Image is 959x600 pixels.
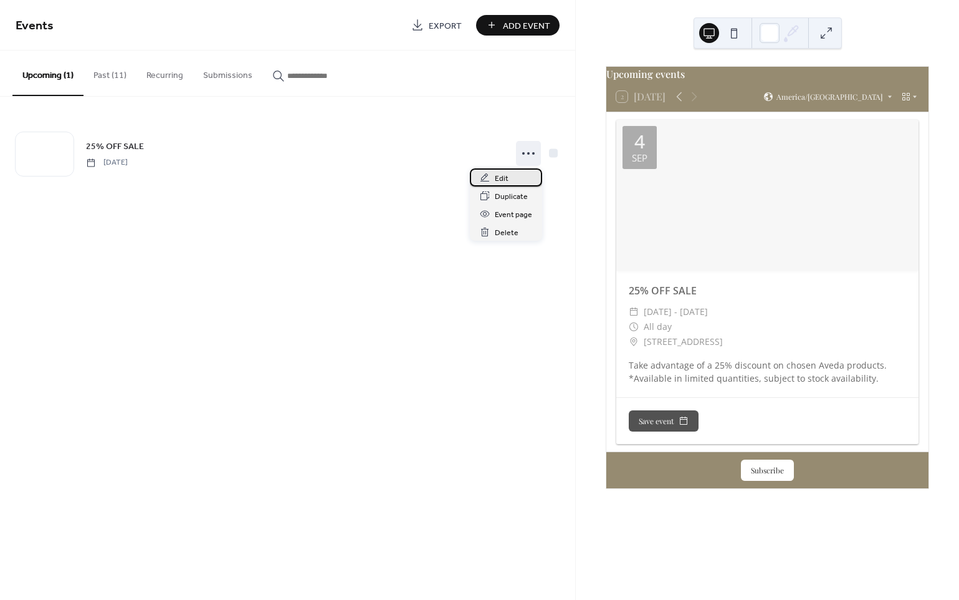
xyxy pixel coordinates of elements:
[83,51,136,95] button: Past (11)
[629,334,639,349] div: ​
[16,14,54,38] span: Events
[632,153,647,163] div: Sep
[776,93,883,100] span: America/[GEOGRAPHIC_DATA]
[616,359,918,385] div: Take advantage of a 25% discount on chosen Aveda products. *Available in limited quantities, subj...
[495,172,508,185] span: Edit
[644,304,708,319] span: [DATE] - [DATE]
[629,304,639,319] div: ​
[429,19,462,32] span: Export
[86,140,144,153] span: 25% OFF SALE
[644,319,672,334] span: All day
[136,51,193,95] button: Recurring
[616,283,918,298] div: 25% OFF SALE
[629,410,699,432] button: Save event
[741,460,794,481] button: Subscribe
[495,208,532,221] span: Event page
[86,139,144,153] a: 25% OFF SALE
[606,67,928,82] div: Upcoming events
[402,15,471,36] a: Export
[495,226,518,240] span: Delete
[86,157,128,168] span: [DATE]
[476,15,560,36] button: Add Event
[193,51,262,95] button: Submissions
[629,319,639,334] div: ​
[12,51,83,96] button: Upcoming (1)
[634,132,645,151] div: 4
[644,334,723,349] span: [STREET_ADDRESS]
[495,190,528,203] span: Duplicate
[503,19,550,32] span: Add Event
